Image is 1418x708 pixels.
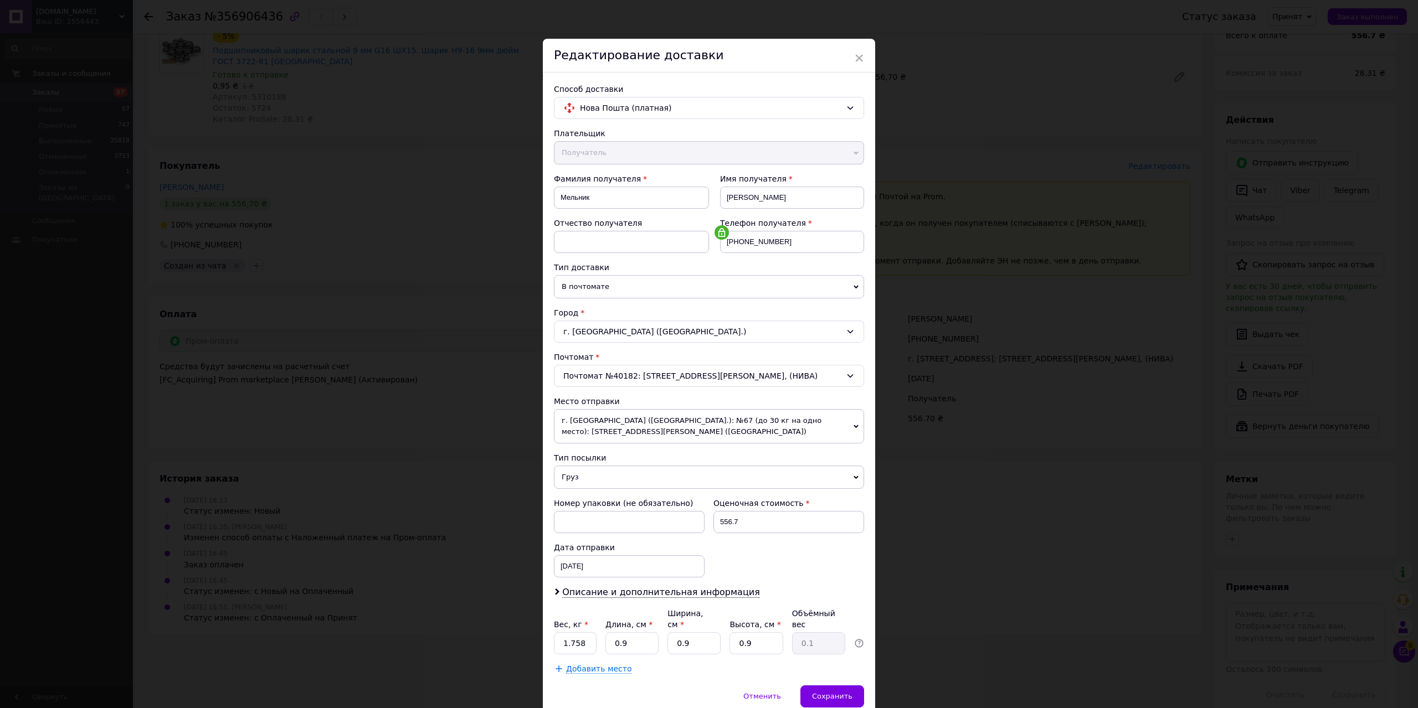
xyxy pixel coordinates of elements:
[554,263,609,272] span: Тип доставки
[554,620,588,629] label: Вес, кг
[554,365,864,387] div: Почтомат №40182: [STREET_ADDRESS][PERSON_NAME], (НИВА)
[543,39,875,73] div: Редактирование доставки
[554,498,705,509] div: Номер упаковки (не обязательно)
[554,453,606,462] span: Тип посылки
[554,352,864,363] div: Почтомат
[554,466,864,489] span: Груз
[554,409,864,443] span: г. [GEOGRAPHIC_DATA] ([GEOGRAPHIC_DATA].): №67 (до 30 кг на одно место): [STREET_ADDRESS][PERSON_...
[667,609,703,629] label: Ширина, см
[713,498,864,509] div: Оценочная стоимость
[554,174,641,183] span: Фамилия получателя
[792,608,845,630] div: Объёмный вес
[812,692,852,700] span: Сохранить
[729,620,780,629] label: Высота, см
[554,141,864,164] span: Получатель
[554,542,705,553] div: Дата отправки
[720,219,806,228] span: Телефон получателя
[562,587,760,598] span: Описание и дополнительная информация
[554,219,642,228] span: Отчество получателя
[743,692,781,700] span: Отменить
[720,174,787,183] span: Имя получателя
[554,397,620,406] span: Место отправки
[554,275,864,298] span: В почтомате
[554,129,605,138] span: Плательщик
[554,321,864,343] div: г. [GEOGRAPHIC_DATA] ([GEOGRAPHIC_DATA].)
[566,664,632,674] span: Добавить место
[605,620,653,629] label: Длина, см
[554,307,864,318] div: Город
[580,102,841,114] span: Нова Пошта (платная)
[554,84,864,95] div: Способ доставки
[720,231,864,253] input: +380
[854,49,864,68] span: ×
